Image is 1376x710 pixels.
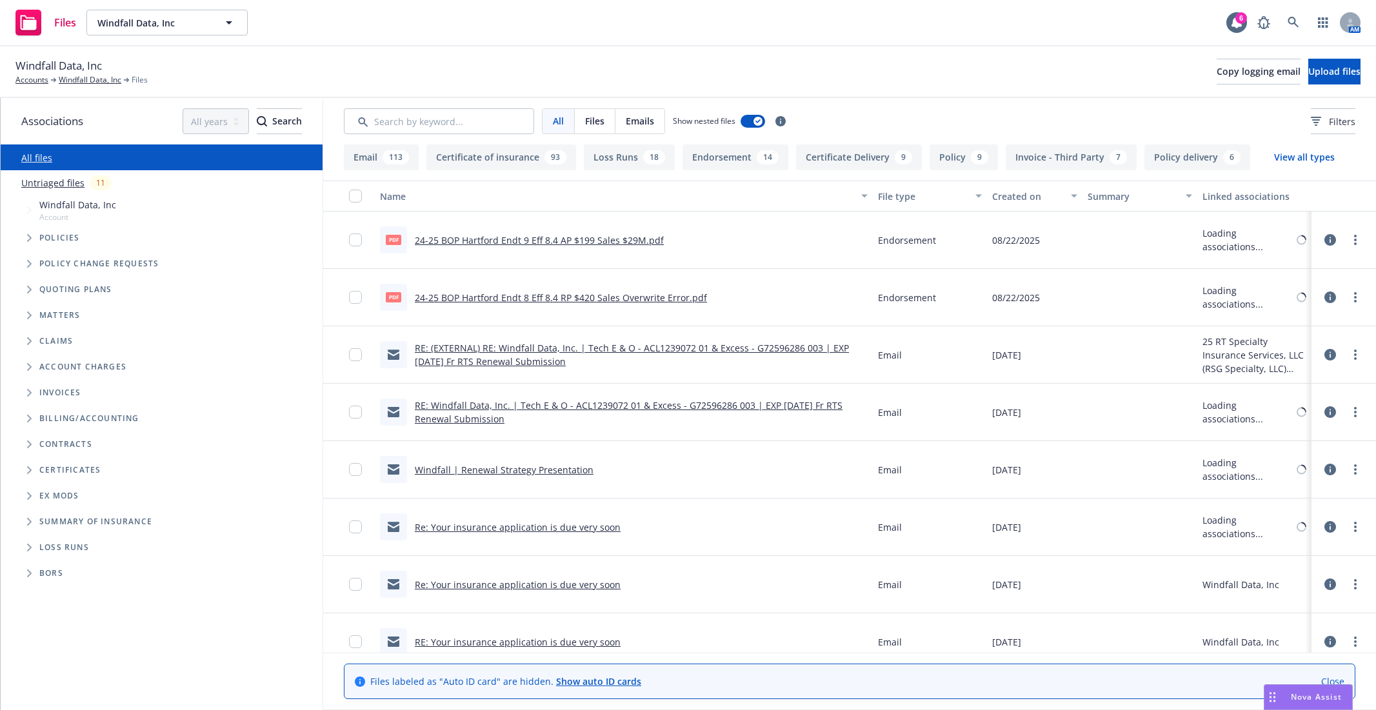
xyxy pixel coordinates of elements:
[39,466,101,474] span: Certificates
[544,150,566,164] div: 93
[992,291,1040,304] span: 08/22/2025
[878,406,902,419] span: Email
[895,150,912,164] div: 9
[757,150,779,164] div: 14
[349,233,362,246] input: Toggle Row Selected
[349,348,362,361] input: Toggle Row Selected
[1202,578,1279,591] div: Windfall Data, Inc
[54,17,76,28] span: Files
[556,675,641,687] a: Show auto ID cards
[673,115,735,126] span: Show nested files
[415,464,593,476] a: Windfall | Renewal Strategy Presentation
[21,113,83,130] span: Associations
[39,492,79,500] span: Ex Mods
[1202,335,1306,375] div: 25 RT Specialty Insurance Services, LLC (RSG Specialty, LLC)
[344,108,534,134] input: Search by keyword...
[992,578,1021,591] span: [DATE]
[349,406,362,419] input: Toggle Row Selected
[1348,519,1363,535] a: more
[39,389,81,397] span: Invoices
[1217,59,1301,84] button: Copy logging email
[415,636,621,648] a: RE: Your insurance application is due very soon
[380,190,853,203] div: Name
[1308,59,1361,84] button: Upload files
[1311,115,1355,128] span: Filters
[386,292,401,302] span: pdf
[97,16,209,30] span: Windfall Data, Inc
[39,234,80,242] span: Policies
[86,10,248,35] button: Windfall Data, Inc
[1348,290,1363,305] a: more
[553,114,564,128] span: All
[878,348,902,362] span: Email
[1235,12,1247,24] div: 6
[878,233,936,247] span: Endorsement
[39,569,63,577] span: BORs
[257,116,267,126] svg: Search
[39,198,116,212] span: Windfall Data, Inc
[39,440,92,448] span: Contracts
[1264,685,1281,709] div: Drag to move
[1321,675,1344,688] a: Close
[1202,456,1294,483] div: Loading associations...
[878,190,968,203] div: File type
[1311,108,1355,134] button: Filters
[878,291,936,304] span: Endorsement
[992,463,1021,477] span: [DATE]
[415,399,843,425] a: RE: Windfall Data, Inc. | Tech E & O - ACL1239072 01 & Excess - G72596286 003 | EXP [DATE] Fr RTS...
[992,520,1021,534] span: [DATE]
[584,144,675,170] button: Loss Runs
[415,291,707,304] a: 24-25 BOP Hartford Endt 8 Eff 8.4 RP $420 Sales Overwrite Error.pdf
[349,635,362,648] input: Toggle Row Selected
[39,311,80,319] span: Matters
[21,152,52,164] a: All files
[1223,150,1241,164] div: 6
[415,578,621,591] a: Re: Your insurance application is due very soon
[992,348,1021,362] span: [DATE]
[971,150,988,164] div: 9
[349,520,362,533] input: Toggle Row Selected
[90,175,112,190] div: 11
[796,144,922,170] button: Certificate Delivery
[1,195,323,406] div: Tree Example
[39,544,89,551] span: Loss Runs
[643,150,665,164] div: 18
[1348,347,1363,362] a: more
[626,114,654,128] span: Emails
[39,337,73,345] span: Claims
[878,635,902,649] span: Email
[1253,144,1355,170] button: View all types
[386,235,401,244] span: pdf
[1291,691,1342,702] span: Nova Assist
[1264,684,1353,710] button: Nova Assist
[1348,462,1363,477] a: more
[415,342,849,368] a: RE: (EXTERNAL) RE: Windfall Data, Inc. | Tech E & O - ACL1239072 01 & Excess - G72596286 003 | EX...
[1,406,323,586] div: Folder Tree Example
[1088,190,1177,203] div: Summary
[1202,513,1294,540] div: Loading associations...
[257,108,302,134] button: SearchSearch
[39,363,126,371] span: Account charges
[683,144,788,170] button: Endorsement
[1144,144,1250,170] button: Policy delivery
[1348,232,1363,248] a: more
[987,181,1082,212] button: Created on
[1308,65,1361,77] span: Upload files
[349,291,362,304] input: Toggle Row Selected
[426,144,576,170] button: Certificate of insurance
[1251,10,1277,35] a: Report a Bug
[1202,284,1294,311] div: Loading associations...
[992,635,1021,649] span: [DATE]
[370,675,641,688] span: Files labeled as "Auto ID card" are hidden.
[930,144,998,170] button: Policy
[992,406,1021,419] span: [DATE]
[39,286,112,293] span: Quoting plans
[878,463,902,477] span: Email
[873,181,987,212] button: File type
[1006,144,1137,170] button: Invoice - Third Party
[132,74,148,86] span: Files
[992,190,1063,203] div: Created on
[992,233,1040,247] span: 08/22/2025
[15,57,102,74] span: Windfall Data, Inc
[1281,10,1306,35] a: Search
